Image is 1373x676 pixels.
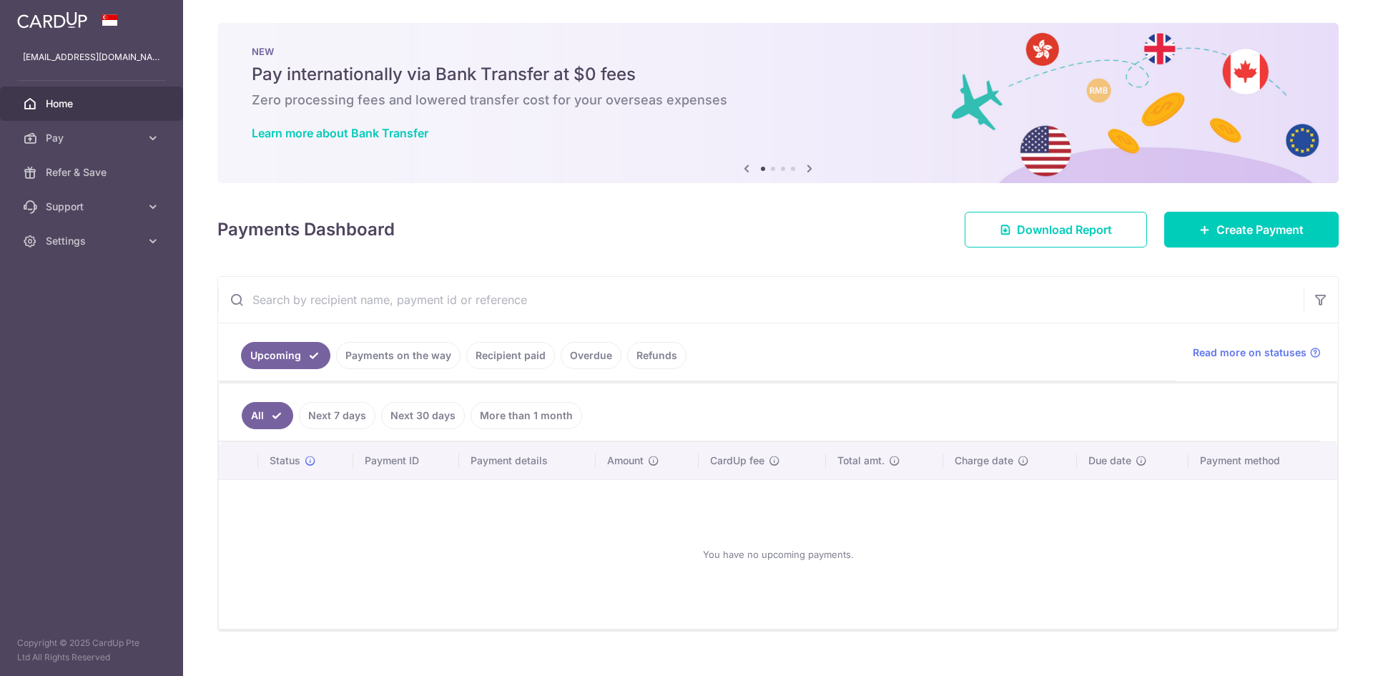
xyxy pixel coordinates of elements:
[252,126,428,140] a: Learn more about Bank Transfer
[353,442,459,479] th: Payment ID
[965,212,1147,248] a: Download Report
[46,234,140,248] span: Settings
[217,217,395,243] h4: Payments Dashboard
[1017,221,1112,238] span: Download Report
[1164,212,1339,248] a: Create Payment
[241,342,330,369] a: Upcoming
[607,454,644,468] span: Amount
[1193,346,1306,360] span: Read more on statuses
[217,23,1339,183] img: Bank transfer banner
[459,442,596,479] th: Payment details
[218,277,1304,323] input: Search by recipient name, payment id or reference
[252,92,1304,109] h6: Zero processing fees and lowered transfer cost for your overseas expenses
[1189,442,1337,479] th: Payment method
[1088,454,1131,468] span: Due date
[471,402,582,429] a: More than 1 month
[336,342,461,369] a: Payments on the way
[17,11,87,29] img: CardUp
[561,342,621,369] a: Overdue
[270,454,300,468] span: Status
[299,402,375,429] a: Next 7 days
[627,342,686,369] a: Refunds
[252,46,1304,57] p: NEW
[236,491,1320,617] div: You have no upcoming payments.
[955,454,1013,468] span: Charge date
[46,200,140,214] span: Support
[46,97,140,111] span: Home
[252,63,1304,86] h5: Pay internationally via Bank Transfer at $0 fees
[46,131,140,145] span: Pay
[23,50,160,64] p: [EMAIL_ADDRESS][DOMAIN_NAME]
[1216,221,1304,238] span: Create Payment
[46,165,140,180] span: Refer & Save
[242,402,293,429] a: All
[710,454,764,468] span: CardUp fee
[381,402,465,429] a: Next 30 days
[1193,346,1321,360] a: Read more on statuses
[837,454,885,468] span: Total amt.
[466,342,555,369] a: Recipient paid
